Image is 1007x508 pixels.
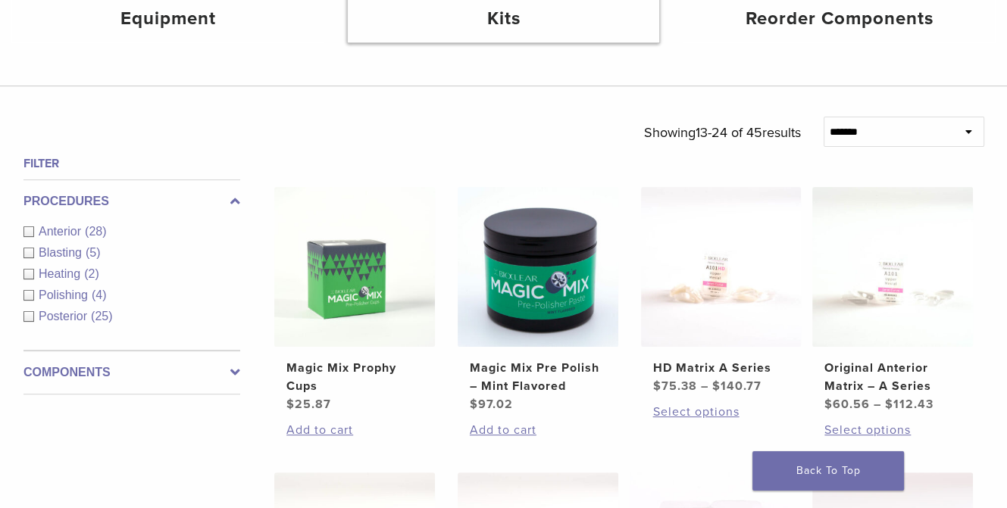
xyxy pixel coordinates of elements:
bdi: 60.56 [824,397,870,412]
a: HD Matrix A SeriesHD Matrix A Series [641,187,802,396]
bdi: 75.38 [653,379,697,394]
label: Components [23,363,240,382]
a: Magic Mix Prophy CupsMagic Mix Prophy Cups $25.87 [274,187,435,414]
span: (28) [85,225,106,238]
bdi: 25.87 [286,397,331,412]
span: (2) [84,267,99,280]
a: Select options for “HD Matrix A Series” [653,403,790,421]
a: Back To Top [752,451,904,491]
a: Select options for “Original Anterior Matrix - A Series” [824,421,961,439]
h2: Magic Mix Prophy Cups [286,359,423,395]
a: Add to cart: “Magic Mix Prophy Cups” [286,421,423,439]
h2: Original Anterior Matrix – A Series [824,359,961,395]
a: Magic Mix Pre Polish - Mint FlavoredMagic Mix Pre Polish – Mint Flavored $97.02 [458,187,618,414]
h4: Kits [360,5,647,33]
span: Anterior [39,225,85,238]
span: (5) [86,246,101,259]
a: Original Anterior Matrix - A SeriesOriginal Anterior Matrix – A Series [812,187,973,414]
bdi: 112.43 [885,397,934,412]
span: 13-24 of 45 [696,124,762,141]
span: $ [286,397,295,412]
h4: Equipment [24,5,311,33]
span: $ [885,397,893,412]
bdi: 140.77 [712,379,762,394]
img: Magic Mix Pre Polish - Mint Flavored [458,187,618,347]
a: Add to cart: “Magic Mix Pre Polish - Mint Flavored” [470,421,606,439]
span: (4) [92,288,107,301]
span: $ [653,379,661,394]
bdi: 97.02 [470,397,513,412]
span: (25) [91,310,112,323]
label: Procedures [23,192,240,210]
img: Magic Mix Prophy Cups [274,187,435,347]
img: Original Anterior Matrix - A Series [812,187,973,347]
p: Showing results [644,117,801,148]
span: Heating [39,267,84,280]
span: $ [824,397,833,412]
h2: HD Matrix A Series [653,359,790,377]
h2: Magic Mix Pre Polish – Mint Flavored [470,359,606,395]
img: HD Matrix A Series [641,187,802,347]
span: – [701,379,708,394]
span: Polishing [39,288,92,301]
span: $ [712,379,721,394]
span: Blasting [39,246,86,259]
span: – [874,397,881,412]
h4: Reorder Components [696,5,983,33]
span: $ [470,397,478,412]
h4: Filter [23,154,240,173]
span: Posterior [39,310,91,323]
